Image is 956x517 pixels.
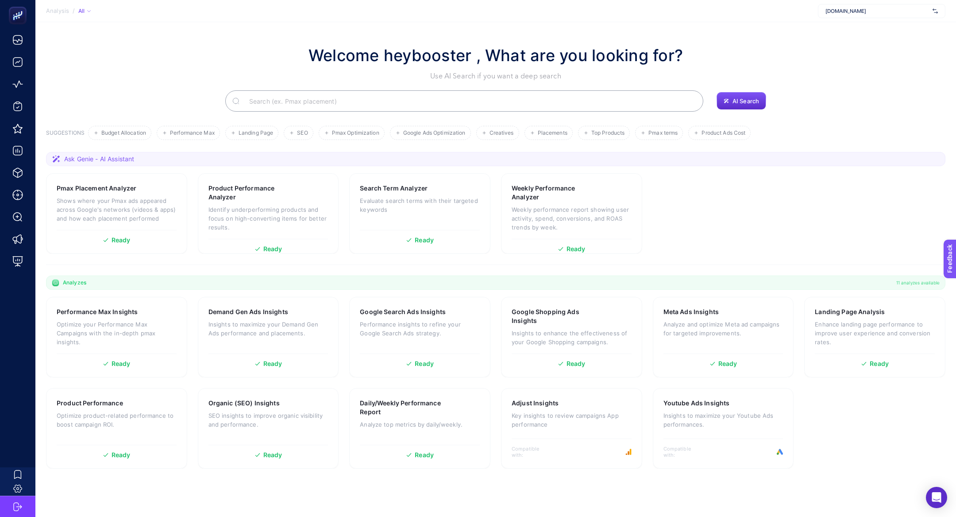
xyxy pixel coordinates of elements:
img: svg%3e [933,7,938,16]
span: Analysis [46,8,69,15]
span: Ready [263,361,282,367]
p: Optimize product-related performance to boost campaign ROI. [57,411,177,429]
span: Ready [718,361,737,367]
span: Top Products [591,130,624,136]
p: Key insights to review campaigns App performance [512,411,632,429]
span: Ready [567,361,586,367]
span: Ready [415,452,434,458]
a: Product PerformanceOptimize product-related performance to boost campaign ROI.Ready [46,388,187,469]
h3: SUGGESTIONS [46,129,85,140]
p: Optimize your Performance Max Campaigns with the in-depth pmax insights. [57,320,177,346]
span: Feedback [5,3,34,10]
span: Ready [112,237,131,243]
a: Weekly Performance AnalyzerWeekly performance report showing user activity, spend, conversions, a... [501,173,642,254]
a: Demand Gen Ads InsightsInsights to maximize your Demand Gen Ads performance and placements.Ready [198,297,339,377]
p: Use AI Search if you want a deep search [308,71,683,82]
div: Open Intercom Messenger [926,487,947,508]
p: Identify underperforming products and focus on high-converting items for better results. [208,205,328,232]
h3: Landing Page Analysis [815,307,885,316]
span: Analyzes [63,279,86,286]
a: Organic (SEO) InsightsSEO insights to improve organic visibility and performance.Ready [198,388,339,469]
span: SEO [297,130,308,136]
p: Insights to maximize your Demand Gen Ads performance and placements. [208,320,328,338]
h3: Organic (SEO) Insights [208,399,280,408]
span: [DOMAIN_NAME] [825,8,929,15]
h3: Product Performance Analyzer [208,184,300,202]
a: Landing Page AnalysisEnhance landing page performance to improve user experience and conversion r... [804,297,945,377]
span: Compatible with: [512,446,551,458]
span: Product Ads Cost [702,130,745,136]
h3: Demand Gen Ads Insights [208,307,288,316]
span: Ready [263,452,282,458]
p: Insights to maximize your Youtube Ads performances. [663,411,783,429]
p: Analyze top metrics by daily/weekly. [360,420,480,429]
h3: Pmax Placement Analyzer [57,184,136,193]
h3: Meta Ads Insights [663,307,719,316]
span: Pmax terms [648,130,678,136]
p: SEO insights to improve organic visibility and performance. [208,411,328,429]
p: Enhance landing page performance to improve user experience and conversion rates. [815,320,935,346]
a: Pmax Placement AnalyzerShows where your Pmax ads appeared across Google's networks (videos & apps... [46,173,187,254]
span: Ready [870,361,889,367]
a: Google Search Ads InsightsPerformance insights to refine your Google Search Ads strategy.Ready [349,297,490,377]
span: Ready [112,452,131,458]
a: Product Performance AnalyzerIdentify underperforming products and focus on high-converting items ... [198,173,339,254]
span: Ready [567,246,586,252]
h3: Performance Max Insights [57,307,138,316]
a: Performance Max InsightsOptimize your Performance Max Campaigns with the in-depth pmax insights.R... [46,297,187,377]
h3: Search Term Analyzer [360,184,428,193]
span: Placements [538,130,567,136]
span: Creatives [490,130,514,136]
span: Ask Genie - AI Assistant [64,155,134,163]
h3: Product Performance [57,399,123,408]
span: Google Ads Optimization [403,130,466,136]
a: Adjust InsightsKey insights to review campaigns App performanceCompatible with: [501,388,642,469]
span: Ready [112,361,131,367]
p: Analyze and optimize Meta ad campaigns for targeted improvements. [663,320,783,338]
input: Search [242,89,696,113]
span: Ready [415,361,434,367]
button: AI Search [717,92,766,110]
span: Compatible with: [663,446,703,458]
span: Ready [263,246,282,252]
a: Search Term AnalyzerEvaluate search terms with their targeted keywordsReady [349,173,490,254]
p: Performance insights to refine your Google Search Ads strategy. [360,320,480,338]
h3: Daily/Weekly Performance Report [360,399,452,416]
span: Performance Max [170,130,215,136]
p: Shows where your Pmax ads appeared across Google's networks (videos & apps) and how each placemen... [57,196,177,223]
h3: Google Search Ads Insights [360,307,446,316]
span: Budget Allocation [101,130,146,136]
span: AI Search [732,97,759,105]
a: Meta Ads InsightsAnalyze and optimize Meta ad campaigns for targeted improvements.Ready [653,297,794,377]
div: All [78,8,91,15]
span: Ready [415,237,434,243]
a: Youtube Ads InsightsInsights to maximize your Youtube Ads performances.Compatible with: [653,388,794,469]
span: Pmax Optimization [332,130,379,136]
p: Weekly performance report showing user activity, spend, conversions, and ROAS trends by week. [512,205,632,232]
span: / [73,7,75,14]
h1: Welcome heybooster , What are you looking for? [308,43,683,67]
a: Google Shopping Ads InsightsInsights to enhance the effectiveness of your Google Shopping campaig... [501,297,642,377]
p: Insights to enhance the effectiveness of your Google Shopping campaigns. [512,329,632,346]
h3: Weekly Performance Analyzer [512,184,603,202]
span: 11 analyzes available [896,279,940,286]
h3: Adjust Insights [512,399,559,408]
h3: Youtube Ads Insights [663,399,730,408]
p: Evaluate search terms with their targeted keywords [360,196,480,214]
span: Landing Page [239,130,273,136]
h3: Google Shopping Ads Insights [512,307,603,325]
a: Daily/Weekly Performance ReportAnalyze top metrics by daily/weekly.Ready [349,388,490,469]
